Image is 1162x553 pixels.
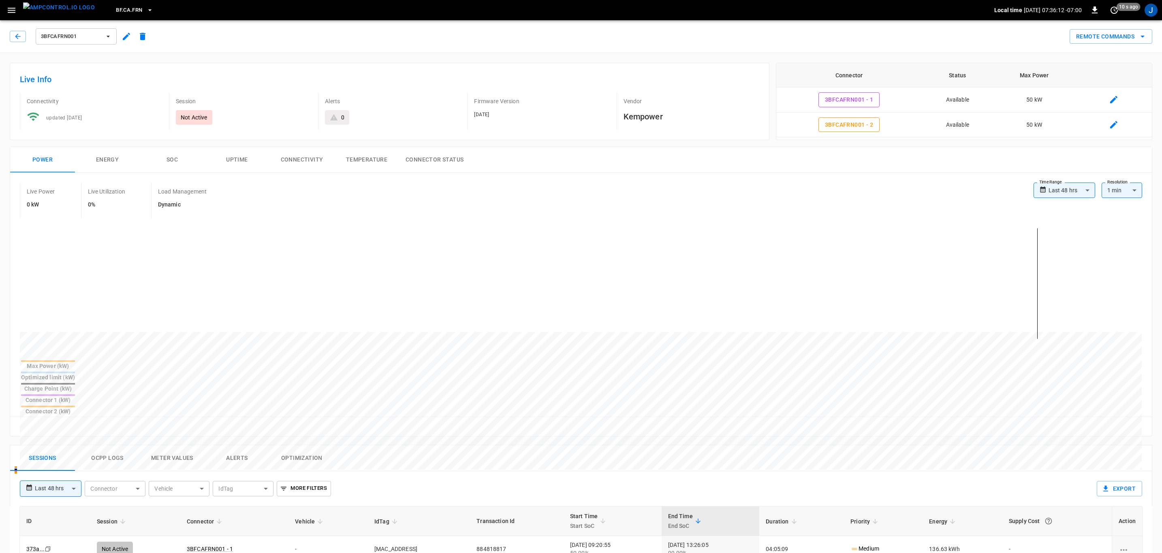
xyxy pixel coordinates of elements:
button: 3BFCAFRN001 - 2 [818,117,880,132]
button: Remote Commands [1070,29,1152,44]
td: Available [922,87,993,113]
div: Last 48 hrs [35,481,81,496]
button: set refresh interval [1108,4,1121,17]
p: End SoC [668,521,693,531]
label: Time Range [1039,179,1062,185]
button: SOC [140,147,205,173]
button: Meter Values [140,445,205,471]
button: More Filters [277,481,331,496]
span: Start TimeStart SoC [570,511,609,531]
div: charging session options [1119,545,1136,553]
button: Power [10,147,75,173]
span: Connector [187,517,224,526]
button: Sessions [10,445,75,471]
div: 1 min [1102,183,1142,198]
span: Vehicle [295,517,325,526]
p: Session [176,97,312,105]
div: End Time [668,511,693,531]
p: [DATE] 07:36:12 -07:00 [1024,6,1082,14]
span: Priority [850,517,880,526]
span: Duration [766,517,799,526]
button: Connectivity [269,147,334,173]
span: 10 s ago [1117,3,1141,11]
div: Start Time [570,511,598,531]
img: ampcontrol.io logo [23,2,95,13]
div: Supply Cost [1009,514,1105,528]
h6: 0 kW [27,200,55,209]
span: 3BFCAFRN001 [41,32,101,41]
p: Live Power [27,187,55,196]
span: IdTag [374,517,400,526]
p: Firmware Version [474,97,610,105]
th: Max Power [993,63,1075,87]
span: End TimeEnd SoC [668,511,703,531]
span: [DATE] [474,112,489,117]
p: Local time [994,6,1022,14]
p: Connectivity [27,97,162,105]
h6: 0% [88,200,125,209]
p: Load Management [158,187,207,196]
th: Connector [776,63,922,87]
div: Last 48 hrs [1049,183,1095,198]
button: Export [1097,481,1142,496]
th: Status [922,63,993,87]
button: Alerts [205,445,269,471]
p: Alerts [325,97,461,105]
div: profile-icon [1145,4,1158,17]
table: connector table [776,63,1152,137]
th: ID [20,506,90,536]
p: Live Utilization [88,187,125,196]
span: BF.CA.FRN [116,6,142,15]
th: Transaction Id [470,506,564,536]
button: 3BFCAFRN001 - 1 [818,92,880,107]
span: Energy [929,517,958,526]
p: Vendor [624,97,759,105]
div: 0 [341,113,344,121]
h6: Kempower [624,110,759,123]
label: Resolution [1107,179,1128,185]
button: Energy [75,147,140,173]
button: Optimization [269,445,334,471]
div: remote commands options [1070,29,1152,44]
td: Available [922,113,993,138]
h6: Live Info [20,73,759,86]
button: 3BFCAFRN001 [36,28,117,45]
button: Connector Status [399,147,470,173]
button: Uptime [205,147,269,173]
button: BF.CA.FRN [113,2,156,18]
p: Start SoC [570,521,598,531]
span: Session [97,517,128,526]
span: updated [DATE] [46,115,82,121]
button: Ocpp logs [75,445,140,471]
td: 50 kW [993,113,1075,138]
td: 50 kW [993,87,1075,113]
button: The cost of your charging session based on your supply rates [1041,514,1056,528]
th: Action [1112,506,1142,536]
p: Not Active [181,113,207,121]
button: Temperature [334,147,399,173]
h6: Dynamic [158,200,207,209]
